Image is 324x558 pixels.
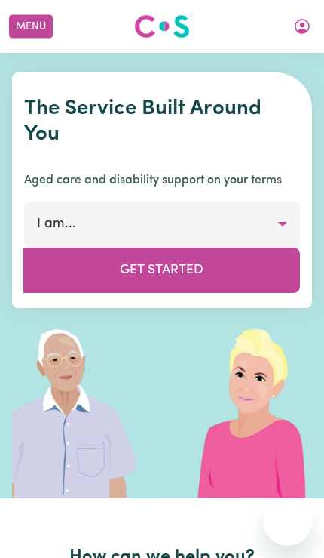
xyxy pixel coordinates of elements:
[23,248,300,293] button: Get Started
[286,14,318,39] button: My Account
[134,9,190,44] a: Careseekers logo
[264,498,312,546] iframe: Button to launch messaging window
[24,97,300,147] h1: The Service Built Around You
[9,15,53,39] button: Menu
[24,171,300,190] p: Aged care and disability support on your terms
[24,202,300,247] button: I am...
[134,13,190,40] img: Careseekers logo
